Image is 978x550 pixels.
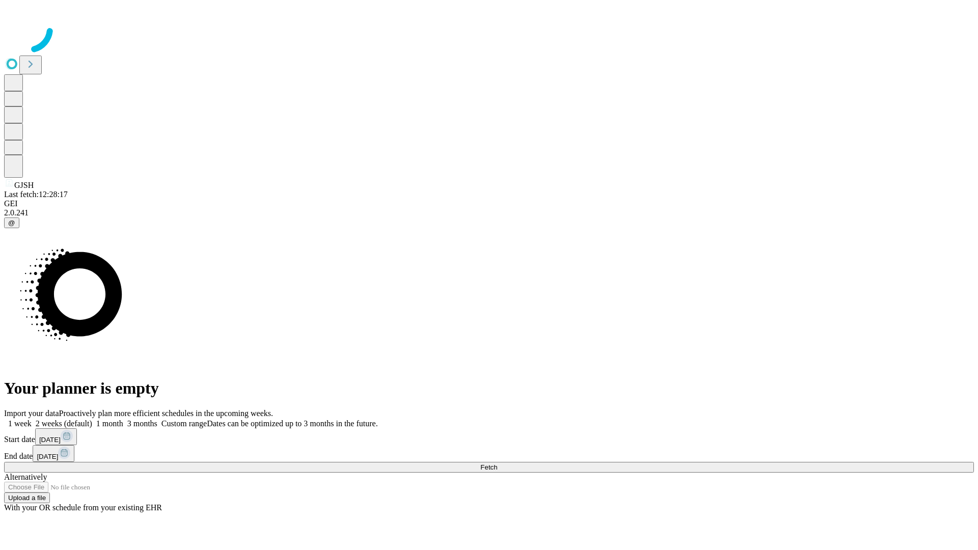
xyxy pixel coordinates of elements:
[39,436,61,444] span: [DATE]
[4,409,59,418] span: Import your data
[4,462,974,473] button: Fetch
[4,199,974,208] div: GEI
[4,208,974,217] div: 2.0.241
[4,473,47,481] span: Alternatively
[59,409,273,418] span: Proactively plan more efficient schedules in the upcoming weeks.
[36,419,92,428] span: 2 weeks (default)
[4,217,19,228] button: @
[33,445,74,462] button: [DATE]
[14,181,34,189] span: GJSH
[4,190,68,199] span: Last fetch: 12:28:17
[4,428,974,445] div: Start date
[35,428,77,445] button: [DATE]
[127,419,157,428] span: 3 months
[480,463,497,471] span: Fetch
[4,379,974,398] h1: Your planner is empty
[207,419,377,428] span: Dates can be optimized up to 3 months in the future.
[4,492,50,503] button: Upload a file
[4,445,974,462] div: End date
[4,503,162,512] span: With your OR schedule from your existing EHR
[8,219,15,227] span: @
[161,419,207,428] span: Custom range
[96,419,123,428] span: 1 month
[8,419,32,428] span: 1 week
[37,453,58,460] span: [DATE]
